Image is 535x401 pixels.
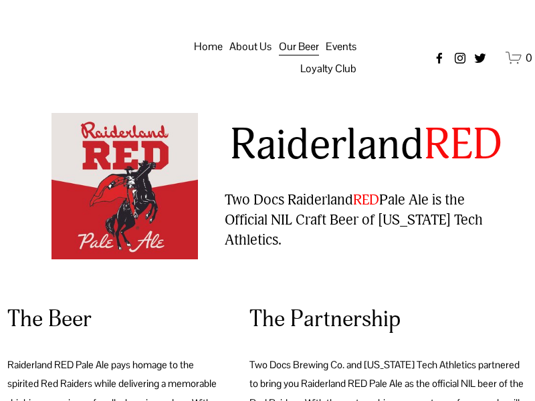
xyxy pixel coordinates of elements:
a: folder dropdown [326,35,356,58]
span: RED [424,119,502,171]
span: Loyalty Club [300,59,356,79]
span: 0 [526,51,532,65]
a: folder dropdown [300,58,356,81]
a: twitter-unauth [473,51,487,65]
a: folder dropdown [279,35,319,58]
h1: Raiderland [225,122,508,170]
a: Facebook [433,51,446,65]
a: instagram-unauth [453,51,467,65]
span: About Us [229,37,272,57]
img: Two Docs Brewing Co. [5,17,155,98]
a: Home [194,35,223,58]
h3: The Partnership [249,305,528,333]
span: Our Beer [279,37,319,57]
h4: Two Docs Raiderland Pale Ale is the Official NIL Craft Beer of [US_STATE] Tech Athletics. [225,190,508,250]
h3: The Beer [7,305,220,333]
span: Events [326,37,356,57]
a: folder dropdown [229,35,272,58]
a: 0 [506,49,532,66]
span: RED [353,191,379,209]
